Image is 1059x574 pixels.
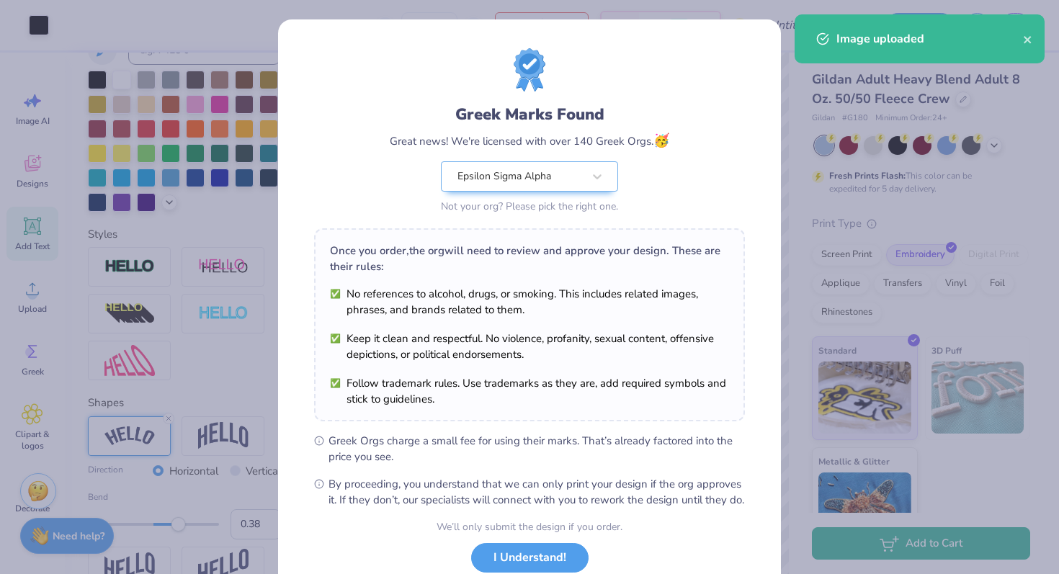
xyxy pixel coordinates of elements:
[653,132,669,149] span: 🥳
[836,30,1023,48] div: Image uploaded
[390,131,669,151] div: Great news! We're licensed with over 140 Greek Orgs.
[330,286,729,318] li: No references to alcohol, drugs, or smoking. This includes related images, phrases, and brands re...
[514,48,545,91] img: License badge
[329,433,745,465] span: Greek Orgs charge a small fee for using their marks. That’s already factored into the price you see.
[1023,30,1033,48] button: close
[437,519,622,534] div: We’ll only submit the design if you order.
[471,543,589,573] button: I Understand!
[330,331,729,362] li: Keep it clean and respectful. No violence, profanity, sexual content, offensive depictions, or po...
[455,103,604,126] div: Greek Marks Found
[441,199,618,214] div: Not your org? Please pick the right one.
[329,476,745,508] span: By proceeding, you understand that we can only print your design if the org approves it. If they ...
[330,243,729,274] div: Once you order, the org will need to review and approve your design. These are their rules:
[330,375,729,407] li: Follow trademark rules. Use trademarks as they are, add required symbols and stick to guidelines.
